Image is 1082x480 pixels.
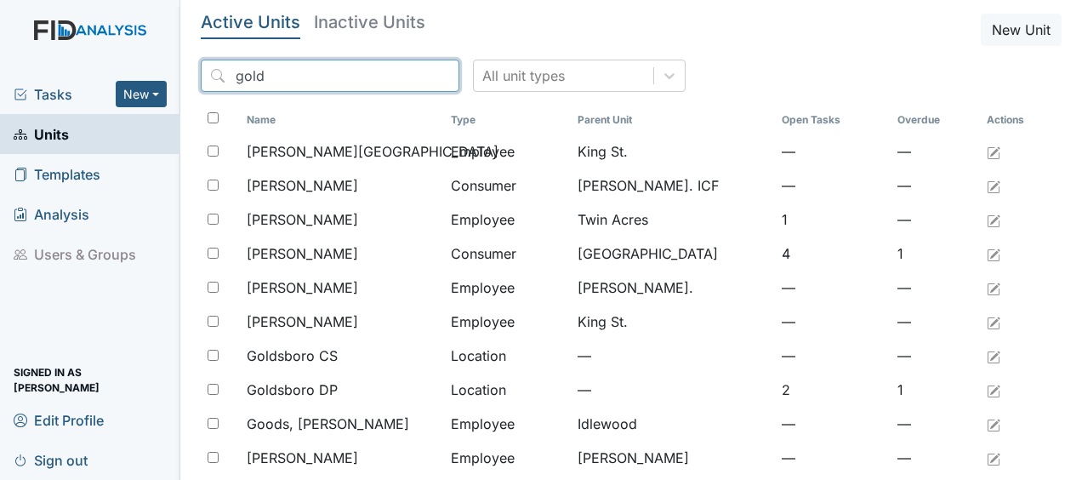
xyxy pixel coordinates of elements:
[14,84,116,105] a: Tasks
[987,380,1000,400] a: Edit
[571,339,775,373] td: —
[247,448,358,468] span: [PERSON_NAME]
[980,106,1062,134] th: Actions
[571,407,775,441] td: Idlewood
[444,237,571,271] td: Consumer
[444,169,571,203] td: Consumer
[775,271,891,305] td: —
[14,447,88,473] span: Sign out
[987,448,1000,468] a: Edit
[775,305,891,339] td: —
[775,407,891,441] td: —
[571,237,775,271] td: [GEOGRAPHIC_DATA]
[247,346,338,366] span: Goldsboro CS
[201,14,300,31] h5: Active Units
[247,277,358,298] span: [PERSON_NAME]
[571,305,775,339] td: King St.
[444,271,571,305] td: Employee
[891,339,981,373] td: —
[891,134,981,169] td: —
[571,134,775,169] td: King St.
[247,209,358,230] span: [PERSON_NAME]
[240,106,444,134] th: Toggle SortBy
[482,66,565,86] div: All unit types
[775,203,891,237] td: 1
[247,175,358,196] span: [PERSON_NAME]
[981,14,1062,46] button: New Unit
[571,169,775,203] td: [PERSON_NAME]. ICF
[775,237,891,271] td: 4
[444,134,571,169] td: Employee
[891,203,981,237] td: —
[444,441,571,475] td: Employee
[314,14,425,31] h5: Inactive Units
[247,311,358,332] span: [PERSON_NAME]
[571,106,775,134] th: Toggle SortBy
[444,106,571,134] th: Toggle SortBy
[571,271,775,305] td: [PERSON_NAME].
[247,380,338,400] span: Goldsboro DP
[891,106,981,134] th: Toggle SortBy
[891,271,981,305] td: —
[987,346,1000,366] a: Edit
[987,277,1000,298] a: Edit
[14,201,89,227] span: Analysis
[444,373,571,407] td: Location
[571,203,775,237] td: Twin Acres
[444,203,571,237] td: Employee
[891,373,981,407] td: 1
[775,373,891,407] td: 2
[247,243,358,264] span: [PERSON_NAME]
[891,237,981,271] td: 1
[775,134,891,169] td: —
[775,169,891,203] td: —
[247,414,409,434] span: Goods, [PERSON_NAME]
[891,441,981,475] td: —
[775,339,891,373] td: —
[987,141,1000,162] a: Edit
[987,414,1000,434] a: Edit
[201,60,459,92] input: Search...
[14,407,104,433] span: Edit Profile
[444,407,571,441] td: Employee
[444,305,571,339] td: Employee
[14,367,167,393] span: Signed in as [PERSON_NAME]
[891,169,981,203] td: —
[987,311,1000,332] a: Edit
[14,161,100,187] span: Templates
[247,141,498,162] span: [PERSON_NAME][GEOGRAPHIC_DATA]
[571,441,775,475] td: [PERSON_NAME]
[891,407,981,441] td: —
[775,441,891,475] td: —
[987,175,1000,196] a: Edit
[987,243,1000,264] a: Edit
[14,121,69,147] span: Units
[116,81,167,107] button: New
[571,373,775,407] td: —
[775,106,891,134] th: Toggle SortBy
[891,305,981,339] td: —
[987,209,1000,230] a: Edit
[444,339,571,373] td: Location
[208,112,219,123] input: Toggle All Rows Selected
